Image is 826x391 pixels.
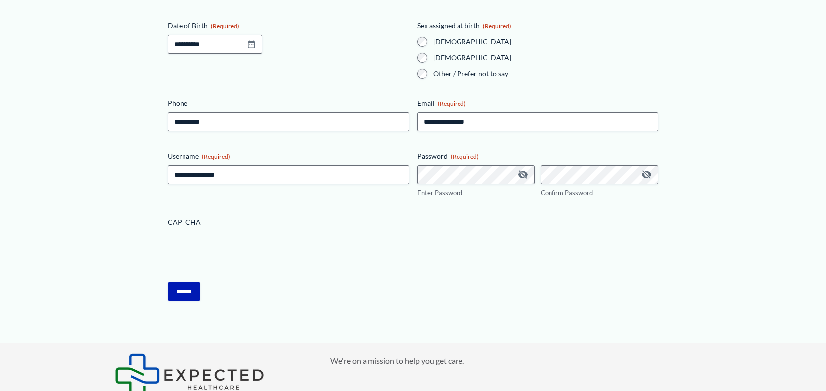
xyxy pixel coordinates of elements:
[417,151,479,161] legend: Password
[541,188,658,197] label: Confirm Password
[211,22,239,30] span: (Required)
[641,169,652,181] button: Hide Password
[168,217,658,227] label: CAPTCHA
[433,37,658,47] label: [DEMOGRAPHIC_DATA]
[168,151,409,161] label: Username
[202,153,230,160] span: (Required)
[330,353,712,368] p: We're on a mission to help you get care.
[438,100,466,107] span: (Required)
[517,169,529,181] button: Hide Password
[417,21,511,31] legend: Sex assigned at birth
[168,98,409,108] label: Phone
[168,231,319,270] iframe: reCAPTCHA
[417,98,658,108] label: Email
[168,21,409,31] label: Date of Birth
[483,22,511,30] span: (Required)
[433,53,658,63] label: [DEMOGRAPHIC_DATA]
[451,153,479,160] span: (Required)
[433,69,658,79] label: Other / Prefer not to say
[417,188,535,197] label: Enter Password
